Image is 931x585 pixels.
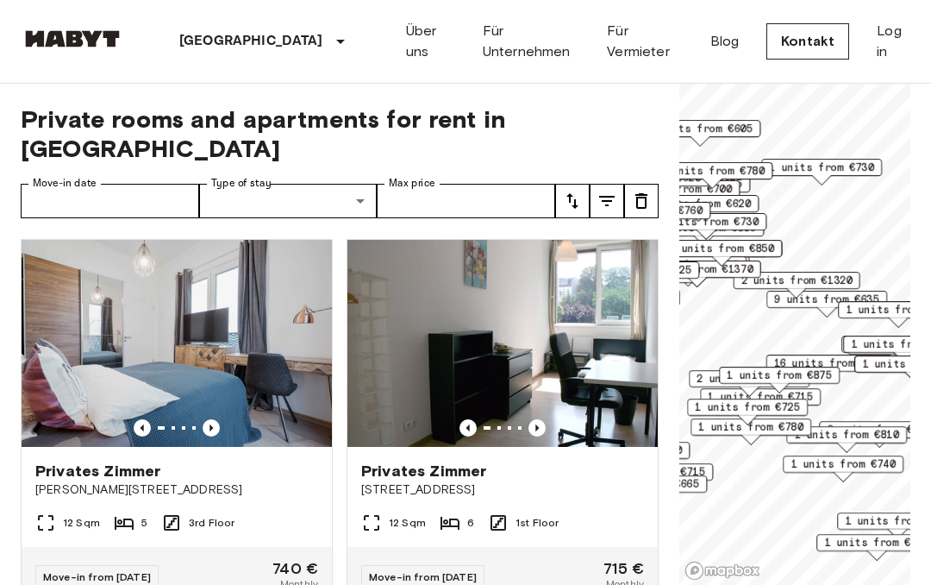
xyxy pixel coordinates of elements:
[710,31,740,52] a: Blog
[687,399,808,425] div: Map marker
[695,399,800,415] span: 1 units from €725
[769,160,874,175] span: 1 units from €730
[600,464,705,480] span: 1 units from €715
[179,31,323,52] p: [GEOGRAPHIC_DATA]
[824,535,929,550] span: 1 units from €790
[21,30,124,47] img: Habyt
[141,515,147,531] span: 5
[211,176,272,191] label: Type of stay
[708,389,813,405] span: 1 units from €715
[459,419,477,437] button: Previous image
[597,203,703,218] span: 1 units from €760
[63,515,100,531] span: 12 Sqm
[347,240,658,447] img: Marketing picture of unit DE-01-041-02M
[697,371,802,387] span: 2 units from €865
[577,443,682,458] span: 1 units from €800
[594,476,699,492] span: 1 units from €665
[21,104,659,163] span: Private rooms and apartments for rent in [GEOGRAPHIC_DATA]
[790,456,896,472] span: 1 units from €740
[689,370,809,397] div: Map marker
[727,368,832,383] span: 1 units from €875
[389,515,426,531] span: 12 Sqm
[690,418,811,445] div: Map marker
[361,461,486,481] span: Privates Zimmer
[719,367,840,393] div: Map marker
[33,176,97,191] label: Move-in date
[528,419,546,437] button: Previous image
[766,23,849,60] a: Kontakt
[483,21,580,62] a: Für Unternehmen
[607,21,682,62] a: Für Vermieter
[669,241,774,256] span: 1 units from €850
[467,515,474,531] span: 6
[761,159,882,186] div: Map marker
[586,262,691,278] span: 3 units from €625
[652,162,772,189] div: Map marker
[134,419,151,437] button: Previous image
[361,481,644,499] span: [STREET_ADDRESS]
[698,419,803,435] span: 1 units from €780
[774,292,879,307] span: 9 units from €635
[35,461,160,481] span: Privates Zimmer
[684,561,760,581] a: Mapbox logo
[21,184,199,218] input: Choose date
[590,184,624,218] button: tune
[741,273,853,288] span: 2 units from €1320
[642,261,753,277] span: 1 units from €1370
[555,184,590,218] button: tune
[389,176,435,191] label: Max price
[638,195,759,222] div: Map marker
[774,355,885,371] span: 16 units from €695
[369,570,477,583] span: Move-in from [DATE]
[647,121,753,136] span: 4 units from €605
[634,261,761,287] div: Map marker
[272,561,318,576] span: 740 €
[189,515,234,531] span: 3rd Floor
[783,456,903,482] div: Map marker
[515,515,559,531] span: 1st Floor
[766,355,893,381] div: Map marker
[35,481,318,499] span: [PERSON_NAME][STREET_ADDRESS]
[653,214,759,230] span: 1 units from €730
[877,21,910,62] a: Log in
[734,272,860,299] div: Map marker
[603,561,644,576] span: 715 €
[640,120,760,147] div: Map marker
[661,240,782,267] div: Map marker
[766,291,887,318] div: Map marker
[553,289,680,316] div: Map marker
[646,196,751,211] span: 1 units from €620
[406,21,455,62] a: Über uns
[43,570,151,583] span: Move-in from [DATE]
[627,181,732,197] span: 1 units from €700
[786,426,907,453] div: Map marker
[659,163,765,179] span: 1 units from €780
[203,419,220,437] button: Previous image
[22,240,332,447] img: Marketing picture of unit DE-01-008-005-03HF
[794,427,899,443] span: 1 units from €810
[624,184,659,218] button: tune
